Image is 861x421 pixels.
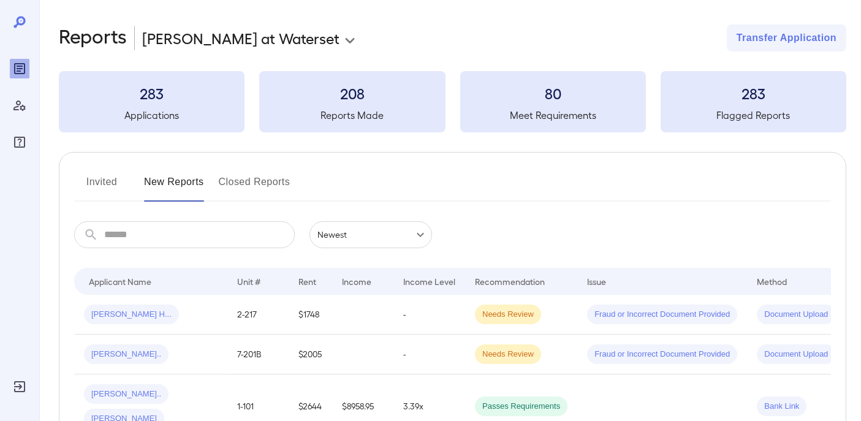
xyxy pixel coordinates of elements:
[219,172,290,202] button: Closed Reports
[10,96,29,115] div: Manage Users
[475,274,545,289] div: Recommendation
[259,83,445,103] h3: 208
[10,59,29,78] div: Reports
[460,83,646,103] h3: 80
[393,335,465,374] td: -
[74,172,129,202] button: Invited
[227,295,289,335] td: 2-217
[84,309,179,320] span: [PERSON_NAME] H...
[475,309,541,320] span: Needs Review
[460,108,646,123] h5: Meet Requirements
[10,377,29,396] div: Log Out
[59,108,245,123] h5: Applications
[259,108,445,123] h5: Reports Made
[144,172,204,202] button: New Reports
[298,274,318,289] div: Rent
[342,274,371,289] div: Income
[59,71,846,132] summary: 283Applications208Reports Made80Meet Requirements283Flagged Reports
[10,132,29,152] div: FAQ
[757,309,835,320] span: Document Upload
[661,108,846,123] h5: Flagged Reports
[475,349,541,360] span: Needs Review
[661,83,846,103] h3: 283
[289,335,332,374] td: $2005
[84,389,169,400] span: [PERSON_NAME]..
[757,349,835,360] span: Document Upload
[84,349,169,360] span: [PERSON_NAME]..
[587,349,737,360] span: Fraud or Incorrect Document Provided
[89,274,151,289] div: Applicant Name
[757,274,787,289] div: Method
[289,295,332,335] td: $1748
[142,28,339,48] p: [PERSON_NAME] at Waterset
[757,401,806,412] span: Bank Link
[727,25,846,51] button: Transfer Application
[587,309,737,320] span: Fraud or Incorrect Document Provided
[475,401,567,412] span: Passes Requirements
[237,274,260,289] div: Unit #
[587,274,607,289] div: Issue
[59,25,127,51] h2: Reports
[227,335,289,374] td: 7-201B
[59,83,245,103] h3: 283
[393,295,465,335] td: -
[403,274,455,289] div: Income Level
[309,221,432,248] div: Newest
